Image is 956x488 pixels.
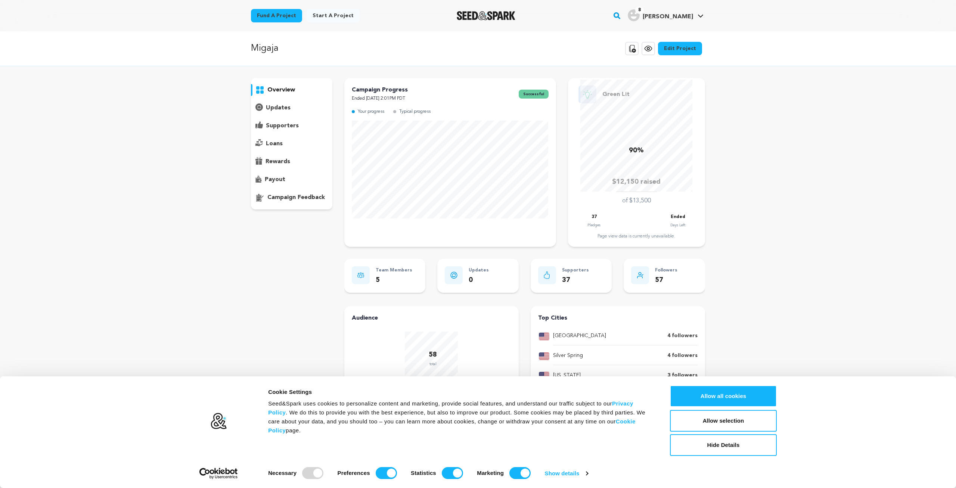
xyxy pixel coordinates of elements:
[251,156,332,168] button: rewards
[592,213,597,221] p: 37
[635,6,644,14] span: 8
[670,385,777,407] button: Allow all cookies
[307,9,360,22] a: Start a project
[251,84,332,96] button: overview
[628,9,640,21] img: user.png
[411,470,436,476] strong: Statistics
[251,192,332,203] button: campaign feedback
[553,351,583,360] p: Silver Spring
[519,90,549,99] span: successful
[251,42,279,55] p: Migaja
[268,388,653,397] div: Cookie Settings
[667,371,698,380] p: 3 followers
[251,174,332,186] button: payout
[545,468,588,479] a: Show details
[267,193,325,202] p: campaign feedback
[268,400,633,416] a: Privacy Policy
[352,94,408,103] p: Ended [DATE] 2:01PM PDT
[469,266,489,275] p: Updates
[352,86,408,94] p: Campaign Progress
[553,371,581,380] p: [US_STATE]
[251,138,332,150] button: loans
[376,266,412,275] p: Team Members
[587,221,600,229] p: Pledges
[399,108,431,116] p: Typical progress
[469,275,489,286] p: 0
[251,102,332,114] button: updates
[643,14,693,20] span: [PERSON_NAME]
[626,8,705,21] a: Alberto R.'s Profile
[655,266,677,275] p: Followers
[477,470,504,476] strong: Marketing
[575,233,698,239] div: Page view data is currently unavailable.
[338,470,370,476] strong: Preferences
[622,196,651,205] p: of $13,500
[629,145,644,156] p: 90%
[670,410,777,432] button: Allow selection
[553,332,606,341] p: [GEOGRAPHIC_DATA]
[266,121,299,130] p: supporters
[352,314,511,323] h4: Audience
[429,360,437,368] p: total
[667,351,698,360] p: 4 followers
[628,9,693,21] div: Alberto R.'s Profile
[655,275,677,286] p: 57
[658,42,702,55] a: Edit Project
[562,275,589,286] p: 37
[266,103,291,112] p: updates
[251,9,302,22] a: Fund a project
[457,11,515,20] img: Seed&Spark Logo Dark Mode
[186,468,251,479] a: Usercentrics Cookiebot - opens in a new window
[210,413,227,430] img: logo
[670,221,685,229] p: Days Left
[265,175,285,184] p: payout
[667,332,698,341] p: 4 followers
[251,120,332,132] button: supporters
[670,434,777,456] button: Hide Details
[457,11,515,20] a: Seed&Spark Homepage
[358,108,384,116] p: Your progress
[626,8,705,24] span: Alberto R.'s Profile
[538,314,698,323] h4: Top Cities
[268,399,653,435] div: Seed&Spark uses cookies to personalize content and marketing, provide social features, and unders...
[429,349,437,360] p: 58
[671,213,685,221] p: Ended
[268,470,297,476] strong: Necessary
[376,275,412,286] p: 5
[267,86,295,94] p: overview
[562,266,589,275] p: Supporters
[266,139,283,148] p: loans
[266,157,290,166] p: rewards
